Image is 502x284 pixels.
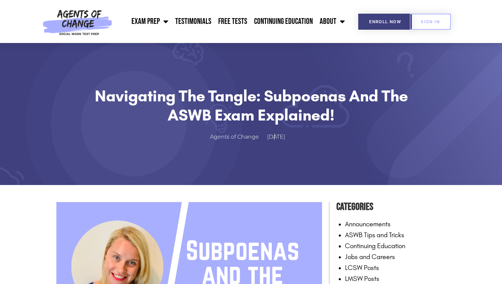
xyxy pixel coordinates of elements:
[267,132,292,142] a: [DATE]
[345,253,395,261] a: Jobs and Careers
[369,19,401,24] span: Enroll Now
[316,13,348,30] a: About
[251,13,316,30] a: Continuing Education
[345,231,404,239] a: ASWB Tips and Tricks
[172,13,215,30] a: Testimonials
[345,274,379,283] a: LMSW Posts
[345,264,379,272] a: LCSW Posts
[410,14,451,30] a: SIGN IN
[336,199,446,215] h4: Categories
[358,14,412,30] a: Enroll Now
[128,13,172,30] a: Exam Prep
[210,132,266,142] a: Agents of Change
[421,19,440,24] span: SIGN IN
[115,13,348,30] nav: Menu
[267,133,285,140] time: [DATE]
[345,242,405,250] a: Continuing Education
[210,132,259,142] span: Agents of Change
[73,86,429,125] h1: Navigating the Tangle: Subpoenas and the ASWB Exam Explained!
[345,220,391,228] a: Announcements
[215,13,251,30] a: Free Tests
